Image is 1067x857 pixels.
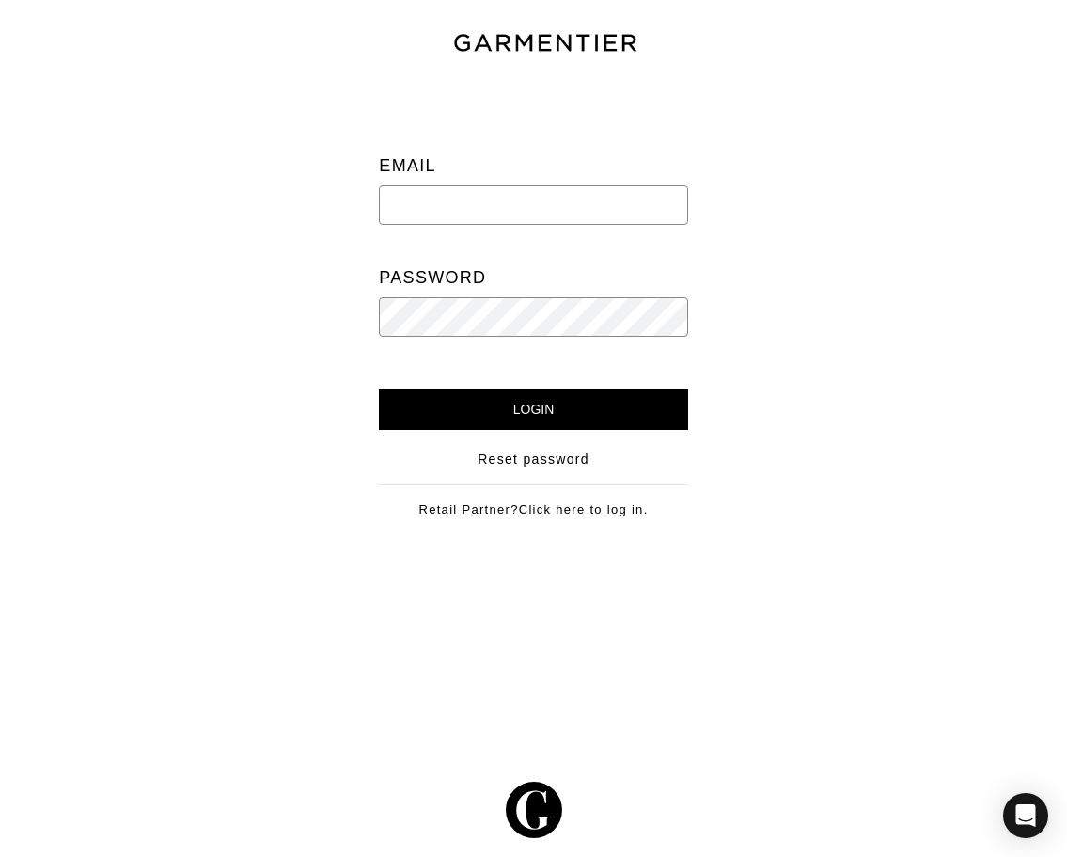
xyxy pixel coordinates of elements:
a: Reset password [478,450,589,469]
img: garmentier-text-8466448e28d500cc52b900a8b1ac6a0b4c9bd52e9933ba870cc531a186b44329.png [451,31,639,56]
label: Password [379,259,486,297]
div: Retail Partner? [379,484,687,519]
div: Open Intercom Messenger [1003,793,1048,838]
img: g-602364139e5867ba59c769ce4266a9601a3871a1516a6a4c3533f4bc45e69684.svg [506,782,562,838]
input: Login [379,389,687,430]
label: Email [379,147,436,185]
a: Click here to log in. [519,502,649,516]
